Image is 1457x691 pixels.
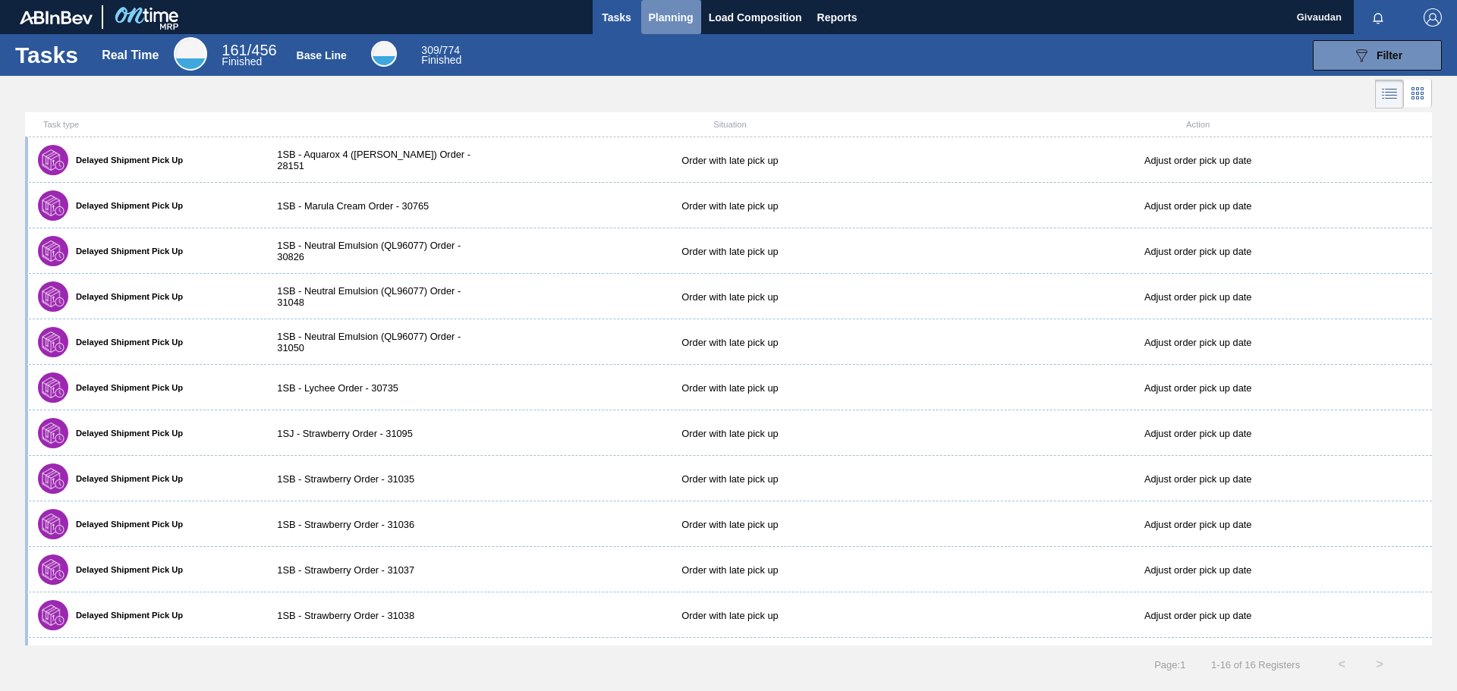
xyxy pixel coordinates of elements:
div: Adjust order pick up date [964,428,1432,439]
div: Base Line [297,49,347,61]
span: 161 [222,42,247,58]
div: Real Time [222,44,276,67]
div: Adjust order pick up date [964,473,1432,485]
div: Base Line [421,46,461,65]
div: Real Time [174,37,207,71]
button: Notifications [1354,7,1402,28]
label: Delayed Shipment Pick Up [68,201,183,210]
div: 1SB - Strawberry Order - 31036 [262,519,496,530]
div: Adjust order pick up date [964,200,1432,212]
div: 1SB - Neutral Emulsion (QL96077) Order - 31048 [262,285,496,308]
div: Adjust order pick up date [964,291,1432,303]
div: Real Time [102,49,159,62]
span: / 774 [421,44,460,56]
span: Reports [817,8,858,27]
img: Logout [1424,8,1442,27]
div: Base Line [371,41,397,67]
div: Adjust order pick up date [964,246,1432,257]
div: Task type [28,120,262,129]
span: Page : 1 [1154,659,1185,671]
span: Finished [421,54,461,66]
span: Finished [222,55,262,68]
div: 1SB - Marula Cream Order - 30765 [262,200,496,212]
div: Order with late pick up [496,155,965,166]
div: 1SB - Strawberry Order - 31035 [262,473,496,485]
div: Adjust order pick up date [964,519,1432,530]
div: Order with late pick up [496,428,965,439]
span: 309 [421,44,439,56]
div: Adjust order pick up date [964,155,1432,166]
div: 1SB - Strawberry Order - 31037 [262,564,496,576]
button: > [1361,645,1399,683]
div: Adjust order pick up date [964,382,1432,394]
div: Order with late pick up [496,519,965,530]
div: Adjust order pick up date [964,564,1432,576]
div: Order with late pick up [496,382,965,394]
span: Planning [649,8,694,27]
h1: Tasks [15,46,82,64]
div: Adjust order pick up date [964,337,1432,348]
label: Delayed Shipment Pick Up [68,429,183,438]
div: Order with late pick up [496,291,965,303]
div: Order with late pick up [496,473,965,485]
div: Order with late pick up [496,564,965,576]
div: 1SB - Neutral Emulsion (QL96077) Order - 30826 [262,240,496,262]
div: 1SB - Lychee Order - 30735 [262,382,496,394]
label: Delayed Shipment Pick Up [68,474,183,483]
label: Delayed Shipment Pick Up [68,383,183,392]
div: 1SJ - Strawberry Order - 31095 [262,428,496,439]
div: Order with late pick up [496,337,965,348]
div: Adjust order pick up date [964,610,1432,621]
button: < [1323,645,1361,683]
label: Delayed Shipment Pick Up [68,611,183,620]
label: Delayed Shipment Pick Up [68,247,183,256]
span: Tasks [600,8,634,27]
label: Delayed Shipment Pick Up [68,338,183,347]
span: 1 - 16 of 16 Registers [1208,659,1300,671]
div: 1SB - Neutral Emulsion (QL96077) Order - 31050 [262,331,496,353]
img: TNhmsLtSVTkK8tSr43FrP2fwEKptu5GPRR3wAAAABJRU5ErkJggg== [20,11,93,24]
div: Order with late pick up [496,610,965,621]
div: Order with late pick up [496,246,965,257]
label: Delayed Shipment Pick Up [68,520,183,529]
div: Action [964,120,1432,129]
button: Filter [1313,40,1442,71]
div: Situation [496,120,965,129]
label: Delayed Shipment Pick Up [68,155,183,165]
span: Load Composition [709,8,802,27]
div: Card Vision [1404,80,1432,108]
div: Order with late pick up [496,200,965,212]
span: Filter [1377,49,1402,61]
div: 1SB - Aquarox 4 ([PERSON_NAME]) Order - 28151 [262,149,496,171]
label: Delayed Shipment Pick Up [68,292,183,301]
label: Delayed Shipment Pick Up [68,565,183,574]
div: List Vision [1375,80,1404,108]
div: 1SB - Strawberry Order - 31038 [262,610,496,621]
span: / 456 [222,42,276,58]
